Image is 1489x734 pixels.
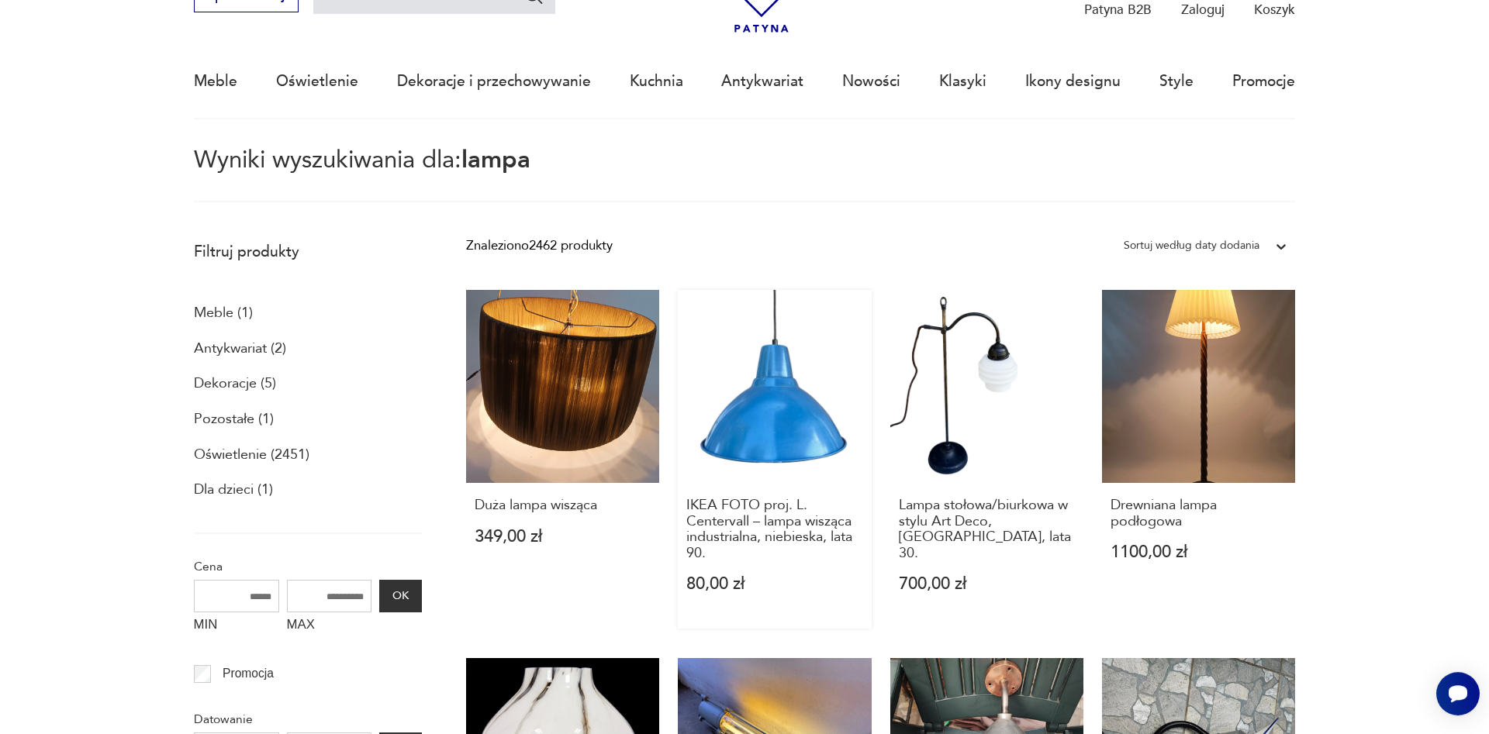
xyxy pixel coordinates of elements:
[890,290,1083,629] a: Lampa stołowa/biurkowa w stylu Art Deco, Niemcy, lata 30.Lampa stołowa/biurkowa w stylu Art Deco,...
[194,46,237,117] a: Meble
[194,406,274,432] a: Pozostałe (1)
[466,290,659,629] a: Duża lampa wiszącaDuża lampa wisząca349,00 zł
[475,529,651,545] p: 349,00 zł
[1111,498,1287,529] h3: Drewniana lampa podłogowa
[194,242,422,262] p: Filtruj produkty
[939,46,986,117] a: Klasyki
[287,612,372,642] label: MAX
[397,46,591,117] a: Dekoracje i przechowywanie
[1102,290,1295,629] a: Drewniana lampa podłogowaDrewniana lampa podłogowa1100,00 zł
[678,290,871,629] a: IKEA FOTO proj. L. Centervall – lampa wisząca industrialna, niebieska, lata 90.IKEA FOTO proj. L....
[461,143,530,176] span: lampa
[899,498,1076,561] h3: Lampa stołowa/biurkowa w stylu Art Deco, [GEOGRAPHIC_DATA], lata 30.
[899,576,1076,592] p: 700,00 zł
[194,149,1296,202] p: Wyniki wyszukiwania dla:
[1084,1,1152,19] p: Patyna B2B
[721,46,803,117] a: Antykwariat
[379,580,421,612] button: OK
[1124,236,1259,256] div: Sortuj według daty dodania
[194,709,422,729] p: Datowanie
[194,477,273,503] a: Dla dzieci (1)
[1232,46,1295,117] a: Promocje
[842,46,900,117] a: Nowości
[194,442,309,468] a: Oświetlenie (2451)
[686,498,863,561] h3: IKEA FOTO proj. L. Centervall – lampa wisząca industrialna, niebieska, lata 90.
[1436,672,1480,715] iframe: Smartsupp widget button
[223,663,274,684] p: Promocja
[466,236,613,256] div: Znaleziono 2462 produkty
[1181,1,1225,19] p: Zaloguj
[475,498,651,513] h3: Duża lampa wisząca
[194,370,276,397] a: Dekoracje (5)
[686,576,863,592] p: 80,00 zł
[1025,46,1121,117] a: Ikony designu
[194,557,422,577] p: Cena
[194,612,279,642] label: MIN
[194,336,286,362] a: Antykwariat (2)
[194,300,253,326] a: Meble (1)
[630,46,683,117] a: Kuchnia
[1254,1,1295,19] p: Koszyk
[1111,544,1287,560] p: 1100,00 zł
[1159,46,1194,117] a: Style
[276,46,358,117] a: Oświetlenie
